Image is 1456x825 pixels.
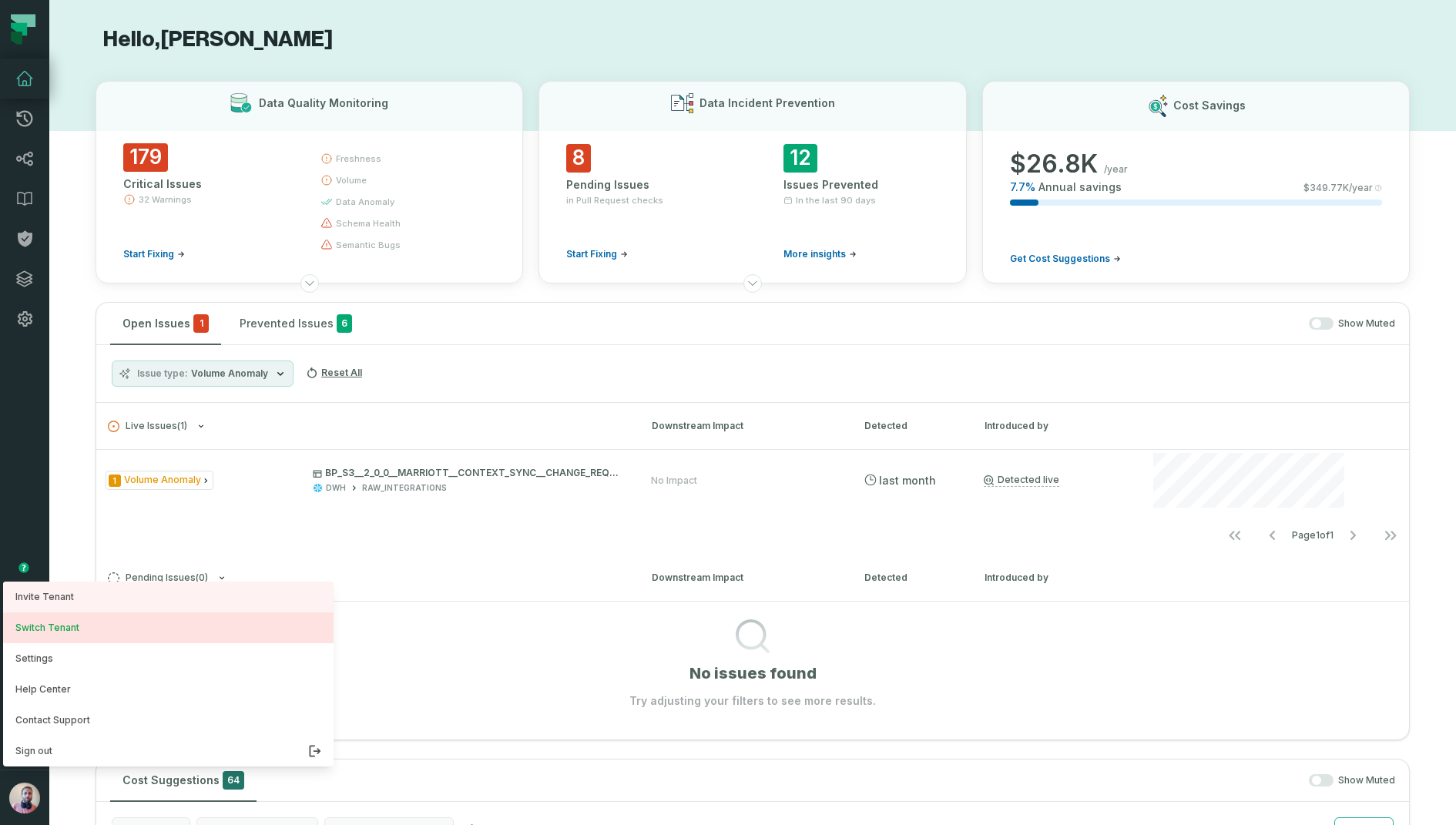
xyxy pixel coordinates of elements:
[629,693,876,709] p: Try adjusting your filters to see more results.
[796,194,876,206] span: In the last 90 days
[110,303,221,344] button: Open Issues
[566,177,722,193] div: Pending Issues
[3,582,334,612] a: Invite Tenant
[652,419,837,433] div: Downstream Impact
[9,783,40,813] img: avatar of Idan Shabi
[110,760,257,801] button: Cost Suggestions
[96,26,1410,53] h1: Hello, [PERSON_NAME]
[864,571,957,585] div: Detected
[566,144,591,173] span: 8
[123,248,185,260] a: Start Fixing
[1010,179,1035,195] span: 7.7 %
[362,482,447,494] div: RAW_INTEGRATIONS
[1104,163,1128,176] span: /year
[96,449,1409,554] div: Live Issues(1)
[651,475,697,487] div: No Impact
[139,193,192,206] span: 32 Warnings
[985,419,1123,433] div: Introduced by
[3,736,334,766] button: Sign out
[227,303,364,344] button: Prevented Issues
[263,774,1395,787] div: Show Muted
[1254,520,1291,551] button: Go to previous page
[538,81,966,283] button: Data Incident Prevention8Pending Issuesin Pull Request checksStart Fixing12Issues PreventedIn the...
[336,217,401,230] span: schema health
[313,467,623,479] p: BP_S3__2_0_0__MARRIOTT__CONTEXT_SYNC__CHANGE_REQUEST
[566,248,628,260] a: Start Fixing
[1216,520,1253,551] button: Go to first page
[326,482,346,494] div: DWH
[566,248,617,260] span: Start Fixing
[96,520,1409,551] nav: pagination
[3,612,334,643] button: Switch Tenant
[864,419,957,433] div: Detected
[689,662,817,684] h1: No issues found
[1010,253,1121,265] a: Get Cost Suggestions
[783,248,857,260] a: More insights
[108,572,624,584] button: Pending Issues(0)
[982,81,1410,283] button: Cost Savings$26.8K/year7.7%Annual savings$349.77K/yearGet Cost Suggestions
[137,367,188,380] span: Issue type
[109,475,121,487] span: Severity
[336,239,401,251] span: semantic bugs
[783,177,939,193] div: Issues Prevented
[699,96,835,111] h3: Data Incident Prevention
[123,248,174,260] span: Start Fixing
[336,174,367,186] span: volume
[371,317,1395,330] div: Show Muted
[1010,149,1098,179] span: $ 26.8K
[1303,182,1373,194] span: $ 349.77K /year
[652,571,837,585] div: Downstream Impact
[108,421,187,432] span: Live Issues ( 1 )
[3,643,334,674] button: Settings
[123,143,168,172] span: 179
[3,674,334,705] a: Help Center
[1173,98,1246,113] h3: Cost Savings
[259,96,388,111] h3: Data Quality Monitoring
[96,601,1409,709] div: Pending Issues(0)
[879,474,936,487] relative-time: Aug 6, 2025, 6:19 AM GMT+3
[566,194,663,206] span: in Pull Request checks
[108,572,208,584] span: Pending Issues ( 0 )
[3,705,334,736] a: Contact Support
[300,361,368,385] button: Reset All
[336,196,394,208] span: data anomaly
[1216,520,1409,551] ul: Page 1 of 1
[106,471,213,490] span: Issue Type
[123,176,293,192] div: Critical Issues
[1372,520,1409,551] button: Go to last page
[112,361,294,387] button: Issue typeVolume Anomaly
[1334,520,1371,551] button: Go to next page
[984,474,1059,487] a: Detected live
[1010,253,1110,265] span: Get Cost Suggestions
[3,582,334,766] div: avatar of Idan Shabi
[783,144,817,173] span: 12
[191,367,268,380] span: Volume Anomaly
[336,153,381,165] span: freshness
[1038,179,1122,195] span: Annual savings
[783,248,846,260] span: More insights
[985,571,1123,585] div: Introduced by
[193,314,209,333] span: critical issues and errors combined
[108,421,624,432] button: Live Issues(1)
[223,771,244,790] span: 64
[337,314,352,333] span: 6
[96,81,523,283] button: Data Quality Monitoring179Critical Issues32 WarningsStart Fixingfreshnessvolumedata anomalyschema...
